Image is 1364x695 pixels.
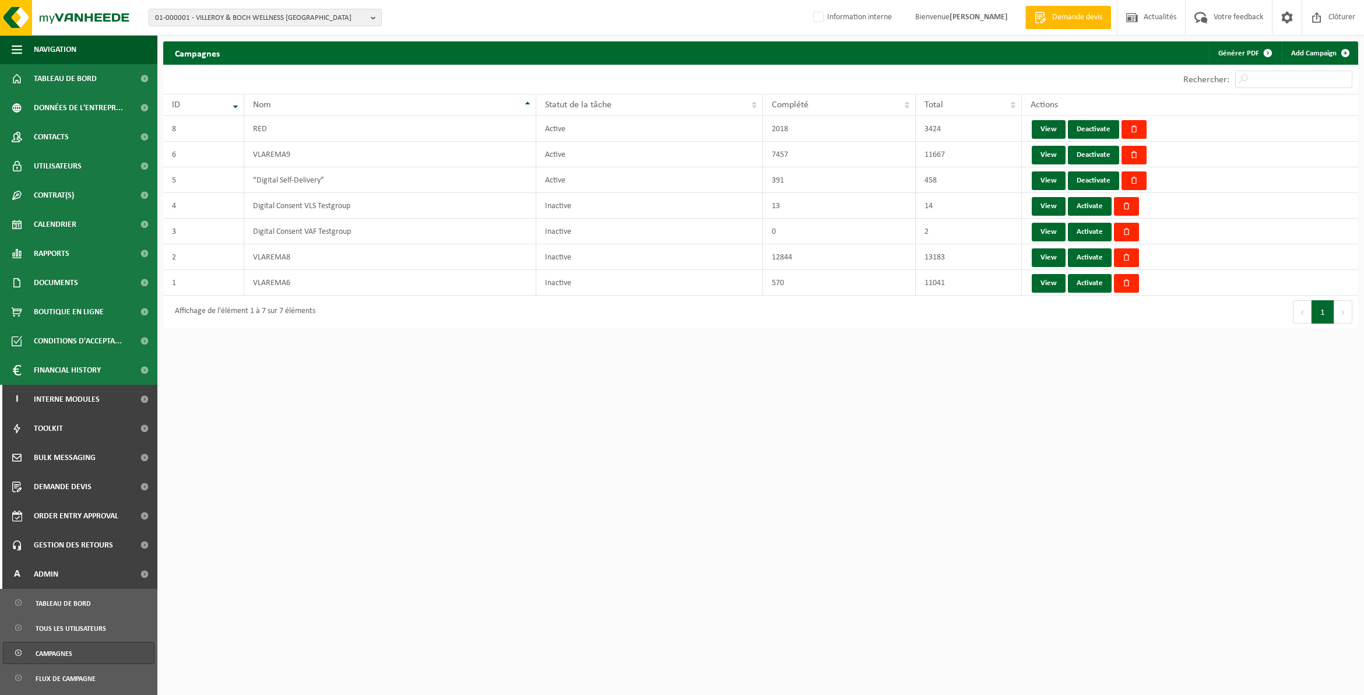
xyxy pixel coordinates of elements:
[34,356,101,385] span: Financial History
[172,100,180,110] span: ID
[163,41,231,64] h2: Campagnes
[1068,197,1112,216] a: Activate
[1032,146,1066,164] a: View
[244,167,536,193] td: “Digital Self-Delivery”
[244,193,536,219] td: Digital Consent VLS Testgroup
[34,93,123,122] span: Données de l'entrepr...
[536,116,763,142] td: Active
[36,592,91,615] span: Tableau de bord
[163,270,244,296] td: 1
[1032,248,1066,267] a: View
[34,268,78,297] span: Documents
[536,193,763,219] td: Inactive
[12,385,22,414] span: I
[155,9,366,27] span: 01-000001 - VILLEROY & BOCH WELLNESS [GEOGRAPHIC_DATA]
[924,100,943,110] span: Total
[1049,12,1105,23] span: Demande devis
[916,167,1022,193] td: 458
[163,244,244,270] td: 2
[916,193,1022,219] td: 14
[916,116,1022,142] td: 3424
[34,210,76,239] span: Calendrier
[1032,223,1066,241] a: View
[36,643,72,665] span: Campagnes
[3,592,154,614] a: Tableau de bord
[34,414,63,443] span: Toolkit
[916,142,1022,167] td: 11667
[34,560,58,589] span: Admin
[536,244,763,270] td: Inactive
[916,219,1022,244] td: 2
[1032,197,1066,216] a: View
[1068,171,1119,190] a: Deactivate
[916,244,1022,270] td: 13183
[244,219,536,244] td: Digital Consent VAF Testgroup
[34,327,122,356] span: Conditions d'accepta...
[536,167,763,193] td: Active
[1032,120,1066,139] a: View
[1334,300,1352,324] button: Next
[3,642,154,664] a: Campagnes
[34,35,76,64] span: Navigation
[163,142,244,167] td: 6
[3,667,154,689] a: Flux de campagne
[34,385,100,414] span: Interne modules
[34,531,113,560] span: Gestion des retours
[545,100,611,110] span: Statut de la tâche
[12,560,22,589] span: A
[950,13,1008,22] strong: [PERSON_NAME]
[1032,274,1066,293] a: View
[1031,100,1058,110] span: Actions
[34,501,118,531] span: Order entry approval
[34,239,69,268] span: Rapports
[1068,223,1112,241] a: Activate
[163,219,244,244] td: 3
[34,64,97,93] span: Tableau de bord
[253,100,271,110] span: Nom
[169,301,315,322] div: Affichage de l'élément 1 à 7 sur 7 éléments
[763,270,916,296] td: 570
[34,472,92,501] span: Demande devis
[811,9,892,26] label: Information interne
[1293,300,1312,324] button: Previous
[244,244,536,270] td: VLAREMA8
[34,443,96,472] span: Bulk Messaging
[36,668,96,690] span: Flux de campagne
[763,142,916,167] td: 7457
[1032,171,1066,190] a: View
[763,193,916,219] td: 13
[536,142,763,167] td: Active
[244,142,536,167] td: VLAREMA9
[1068,146,1119,164] a: Deactivate
[149,9,382,26] button: 01-000001 - VILLEROY & BOCH WELLNESS [GEOGRAPHIC_DATA]
[34,297,104,327] span: Boutique en ligne
[163,116,244,142] td: 8
[244,270,536,296] td: VLAREMA6
[1068,248,1112,267] a: Activate
[536,270,763,296] td: Inactive
[1282,41,1357,65] a: Add Campaign
[34,181,74,210] span: Contrat(s)
[36,617,106,640] span: Tous les utilisateurs
[916,270,1022,296] td: 11041
[536,219,763,244] td: Inactive
[244,116,536,142] td: RED
[3,617,154,639] a: Tous les utilisateurs
[1312,300,1334,324] button: 1
[1068,274,1112,293] a: Activate
[1068,120,1119,139] a: Deactivate
[1209,41,1279,65] a: Générer PDF
[34,122,69,152] span: Contacts
[1025,6,1111,29] a: Demande devis
[772,100,808,110] span: Complété
[763,116,916,142] td: 2018
[763,244,916,270] td: 12844
[34,152,82,181] span: Utilisateurs
[163,193,244,219] td: 4
[163,167,244,193] td: 5
[1183,75,1229,85] label: Rechercher:
[763,219,916,244] td: 0
[763,167,916,193] td: 391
